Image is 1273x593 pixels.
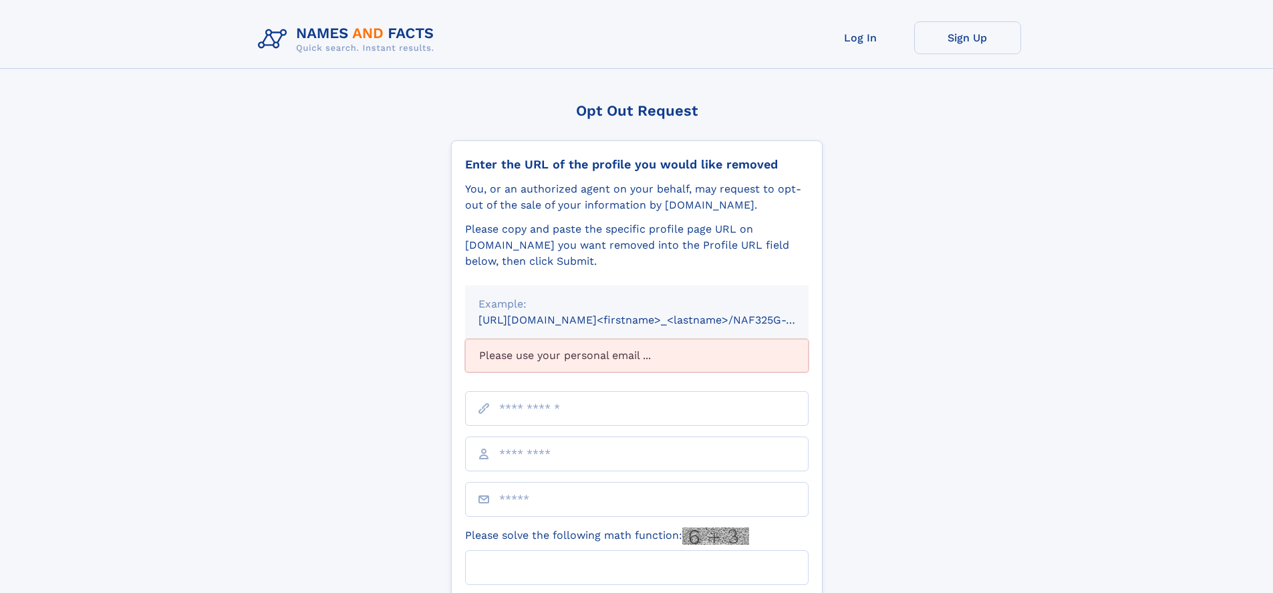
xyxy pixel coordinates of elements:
div: Please use your personal email ... [465,339,809,372]
small: [URL][DOMAIN_NAME]<firstname>_<lastname>/NAF325G-xxxxxxxx [478,314,834,326]
div: Enter the URL of the profile you would like removed [465,157,809,172]
div: Please copy and paste the specific profile page URL on [DOMAIN_NAME] you want removed into the Pr... [465,221,809,269]
a: Sign Up [914,21,1021,54]
label: Please solve the following math function: [465,527,749,545]
img: Logo Names and Facts [253,21,445,57]
a: Log In [807,21,914,54]
div: Opt Out Request [451,102,823,119]
div: You, or an authorized agent on your behalf, may request to opt-out of the sale of your informatio... [465,181,809,213]
div: Example: [478,296,795,312]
